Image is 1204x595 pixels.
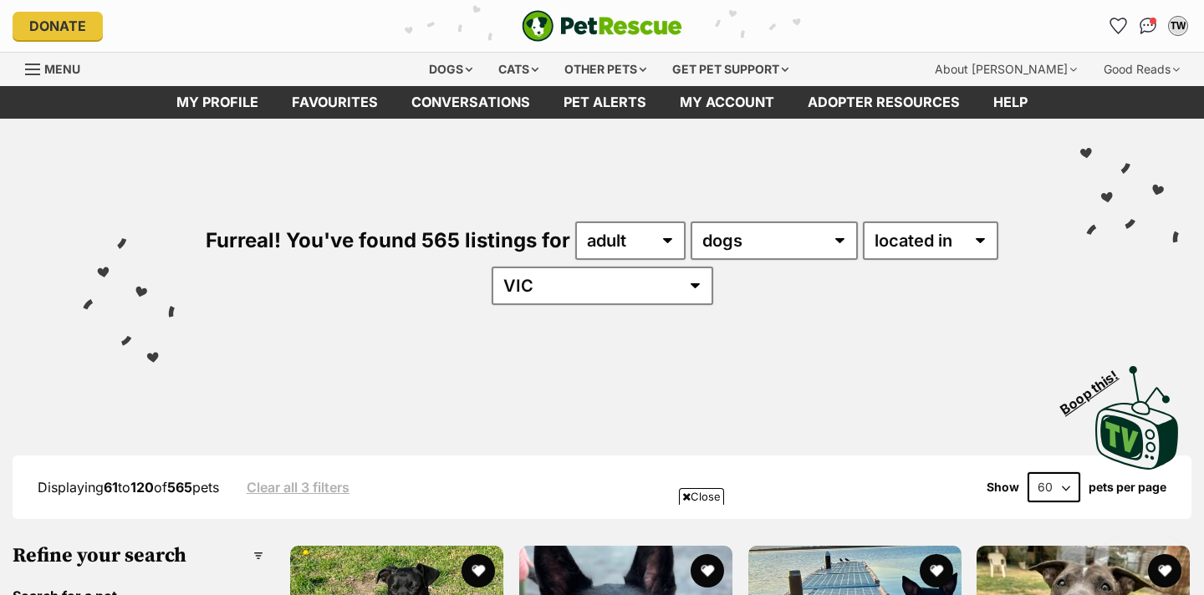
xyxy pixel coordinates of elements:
strong: 61 [104,479,118,496]
div: Dogs [417,53,484,86]
a: Adopter resources [791,86,977,119]
a: Help [977,86,1044,119]
span: Displaying to of pets [38,479,219,496]
a: My profile [160,86,275,119]
a: Boop this! [1095,351,1179,473]
div: About [PERSON_NAME] [923,53,1089,86]
iframe: Advertisement [298,511,906,587]
a: Clear all 3 filters [247,480,349,495]
strong: 120 [130,479,154,496]
a: Conversations [1135,13,1161,39]
h3: Refine your search [13,544,263,567]
span: Boop this! [1058,357,1135,417]
div: Good Reads [1092,53,1191,86]
button: My account [1165,13,1191,39]
img: logo-e224e6f780fb5917bec1dbf3a21bbac754714ae5b6737aabdf751b685950b380.svg [522,10,682,42]
strong: 565 [167,479,192,496]
label: pets per page [1089,481,1166,494]
span: Close [679,488,724,505]
span: Show [987,481,1019,494]
span: Menu [44,62,80,76]
div: Get pet support [661,53,800,86]
a: PetRescue [522,10,682,42]
img: PetRescue TV logo [1095,366,1179,470]
button: favourite [919,554,952,587]
div: Other pets [553,53,658,86]
div: Cats [487,53,550,86]
ul: Account quick links [1105,13,1191,39]
a: conversations [395,86,547,119]
div: TW [1170,18,1186,34]
a: Favourites [275,86,395,119]
a: Favourites [1105,13,1131,39]
img: chat-41dd97257d64d25036548639549fe6c8038ab92f7586957e7f3b1b290dea8141.svg [1140,18,1157,34]
a: Pet alerts [547,86,663,119]
a: My account [663,86,791,119]
a: Donate [13,12,103,40]
iframe: Help Scout Beacon - Open [1099,537,1187,587]
a: Menu [25,53,92,83]
span: Furreal! You've found 565 listings for [206,228,570,252]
